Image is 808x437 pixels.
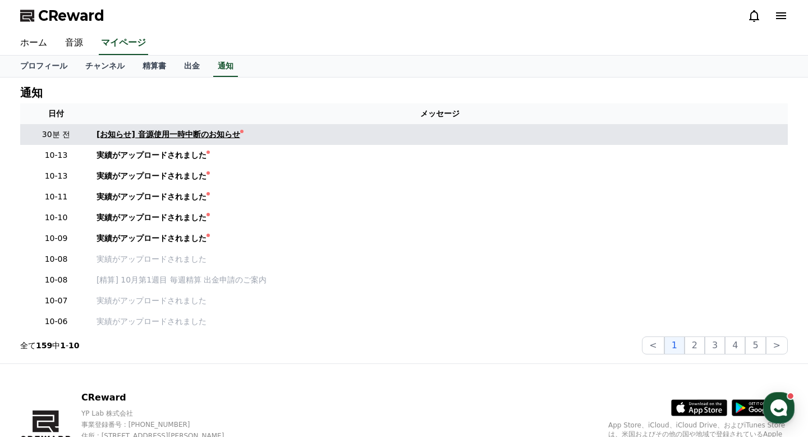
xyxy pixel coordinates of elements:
div: 実績がアップロードされました [97,212,206,224]
strong: 10 [68,341,79,350]
strong: 1 [60,341,66,350]
a: マイページ [99,31,148,55]
a: ホーム [11,31,56,55]
p: CReward [81,391,244,404]
th: メッセージ [92,103,788,124]
p: 10-10 [25,212,88,224]
p: 10-08 [25,253,88,265]
a: CReward [20,7,104,25]
a: 実績がアップロードされました [97,233,783,244]
span: Home [29,361,48,370]
h4: 通知 [20,87,43,99]
strong: 159 [36,341,52,350]
a: 実績がアップロードされました [97,191,783,203]
div: 実績がアップロードされました [97,149,206,161]
span: Messages [93,361,126,370]
a: 実績がアップロードされました [97,295,783,307]
button: 4 [725,336,745,354]
a: 精算書 [134,56,175,77]
a: 通知 [213,56,238,77]
a: 実績がアップロードされました [97,149,783,161]
a: 音源 [56,31,92,55]
a: Settings [145,344,215,372]
p: 全て 中 - [20,340,80,351]
button: 3 [705,336,725,354]
p: 30분 전 [25,129,88,140]
a: 出金 [175,56,209,77]
span: CReward [38,7,104,25]
a: 実績がアップロードされました [97,316,783,327]
button: 1 [664,336,685,354]
p: 10-11 [25,191,88,203]
p: 10-13 [25,149,88,161]
a: 実績がアップロードされました [97,170,783,182]
a: プロフィール [11,56,76,77]
a: 実績がアップロードされました [97,212,783,224]
a: [お知らせ] 音源使用一時中断のお知らせ [97,129,783,140]
div: 実績がアップロードされました [97,170,206,182]
p: 10-08 [25,274,88,286]
p: 10-13 [25,170,88,182]
div: 実績がアップロードされました [97,191,206,203]
a: Home [3,344,74,372]
a: Messages [74,344,145,372]
p: 10-09 [25,233,88,244]
button: < [642,336,664,354]
p: 10-07 [25,295,88,307]
a: 実績がアップロードされました [97,253,783,265]
p: YP Lab 株式会社 [81,409,244,418]
p: 事業登録番号 : [PHONE_NUMBER] [81,420,244,429]
button: > [766,336,788,354]
button: 2 [685,336,705,354]
th: 日付 [20,103,92,124]
div: [お知らせ] 音源使用一時中断のお知らせ [97,129,240,140]
a: [精算] 10月第1週目 毎週精算 出金申請のご案内 [97,274,783,286]
button: 5 [745,336,765,354]
p: 10-06 [25,316,88,327]
span: Settings [166,361,194,370]
div: 実績がアップロードされました [97,233,206,244]
a: チャンネル [76,56,134,77]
